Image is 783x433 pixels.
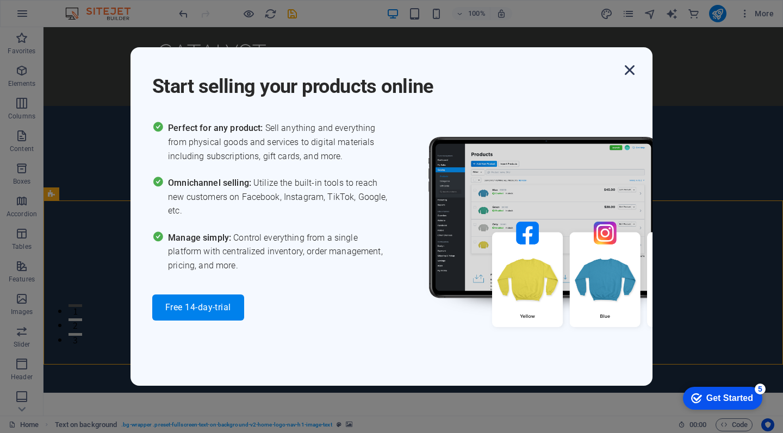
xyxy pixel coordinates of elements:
[168,178,253,188] span: Omnichannel selling:
[168,231,391,273] span: Control everything from a single platform with centralized inventory, order management, pricing, ...
[25,306,39,309] button: 3
[168,176,391,218] span: Utilize the built-in tools to reach new customers on Facebook, Instagram, TikTok, Google, etc.
[32,12,79,22] div: Get Started
[168,123,265,133] span: Perfect for any product:
[168,121,391,163] span: Sell anything and everything from physical goods and services to digital materials including subs...
[80,2,91,13] div: 5
[165,303,231,312] span: Free 14-day-trial
[25,277,39,280] button: 1
[9,5,88,28] div: Get Started 5 items remaining, 0% complete
[152,294,244,321] button: Free 14-day-trial
[411,121,737,359] img: promo_image.png
[168,233,233,243] span: Manage simply:
[152,60,620,99] h1: Start selling your products online
[25,291,39,294] button: 2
